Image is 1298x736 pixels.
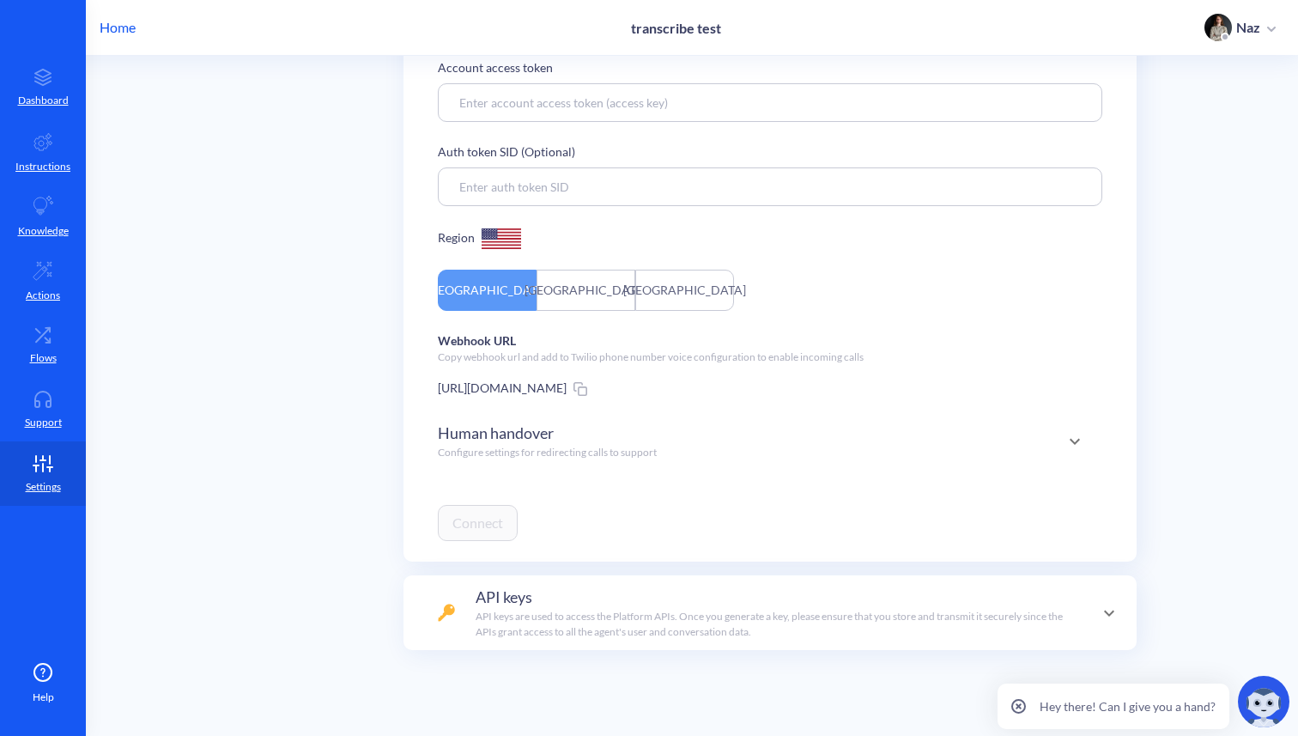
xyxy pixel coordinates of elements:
[25,415,62,430] p: Support
[631,20,721,36] p: transcribe test
[438,505,518,541] button: Connect
[15,159,70,174] p: Instructions
[26,288,60,303] p: Actions
[33,690,54,705] span: Help
[1238,676,1289,727] img: copilot-icon.svg
[438,379,1102,398] div: [URL][DOMAIN_NAME]
[537,270,635,311] div: [GEOGRAPHIC_DATA]
[476,586,532,609] span: API keys
[1236,18,1260,37] p: Naz
[438,333,516,348] span: Webhook URL
[476,610,1063,638] span: API keys are used to access the Platform APIs. Once you generate a key, please ensure that you st...
[30,350,57,366] p: Flows
[438,58,1102,76] p: Account access token
[438,83,1102,122] input: Enter account access token (access key)
[438,411,1102,471] div: Human handoverConfigure settings for redirecting calls to support
[635,270,734,311] div: [GEOGRAPHIC_DATA]
[438,143,1102,161] p: Auth token SID (Optional)
[438,350,1102,365] p: Copy webhook url and add to Twilio phone number voice configuration to enable incoming calls
[18,93,69,108] p: Dashboard
[403,575,1137,650] div: API keysAPI keys are used to access the Platform APIs. Once you generate a key, please ensure tha...
[438,230,475,245] span: Region
[1040,697,1216,715] p: Hey there! Can I give you a hand?
[1196,12,1284,43] button: user photoNaz
[438,167,1102,206] input: Enter auth token SID
[438,445,657,460] p: Configure settings for redirecting calls to support
[438,422,554,445] span: Human handover
[26,479,61,495] p: Settings
[18,223,69,239] p: Knowledge
[100,17,136,38] p: Home
[482,228,521,249] img: svg%3e
[438,270,537,311] div: [GEOGRAPHIC_DATA]
[1204,14,1232,41] img: user photo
